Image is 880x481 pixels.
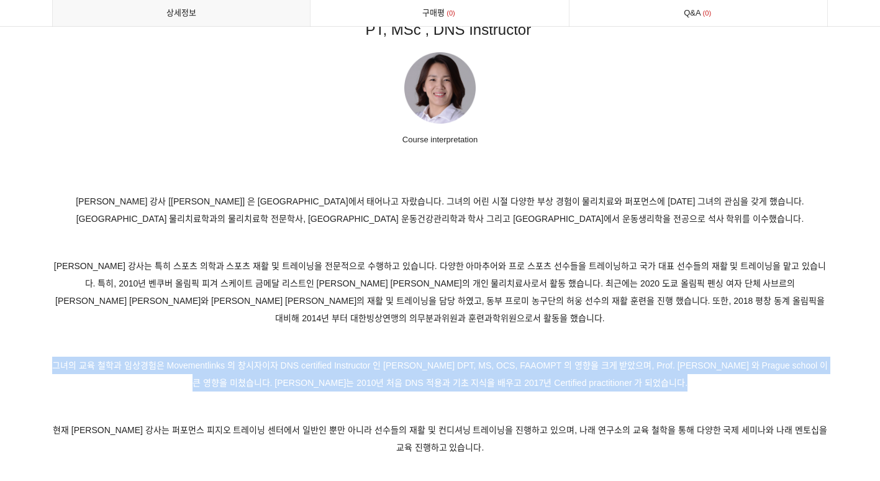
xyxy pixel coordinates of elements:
[76,196,804,224] span: [PERSON_NAME] 강사 [[PERSON_NAME]] 은 [GEOGRAPHIC_DATA]에서 태어나고 자랐습니다. 그녀의 어린 시절 다양한 부상 경험이 물리치료와 퍼포먼...
[54,261,826,323] span: [PERSON_NAME] 강사는 특히 스포츠 의학과 스포츠 재활 및 트레이닝을 전문적으로 수행하고 있습니다. 다양한 아마추어와 프로 스포츠 선수들을 트레이닝하고 국가 대표 선...
[52,133,828,147] p: Course interpretation
[701,7,714,20] span: 0
[445,7,457,20] span: 0
[365,21,531,38] span: PT, MSc , DNS Instructor
[404,52,476,124] img: 38ae3aee9ae5a.png
[52,360,828,388] span: 그녀의 교육 철학과 임상경험은 Movementlinks 의 창시자이자 DNS certified Instructor 인 [PERSON_NAME] DPT, MS, OCS, FAA...
[53,425,827,452] span: 현재 [PERSON_NAME] 강사는 퍼포먼스 피지오 트레이닝 센터에서 일반인 뿐만 아니라 선수들의 재활 및 컨디셔닝 트레이닝을 진행하고 있으며, 나래 연구소의 교육 철학을 ...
